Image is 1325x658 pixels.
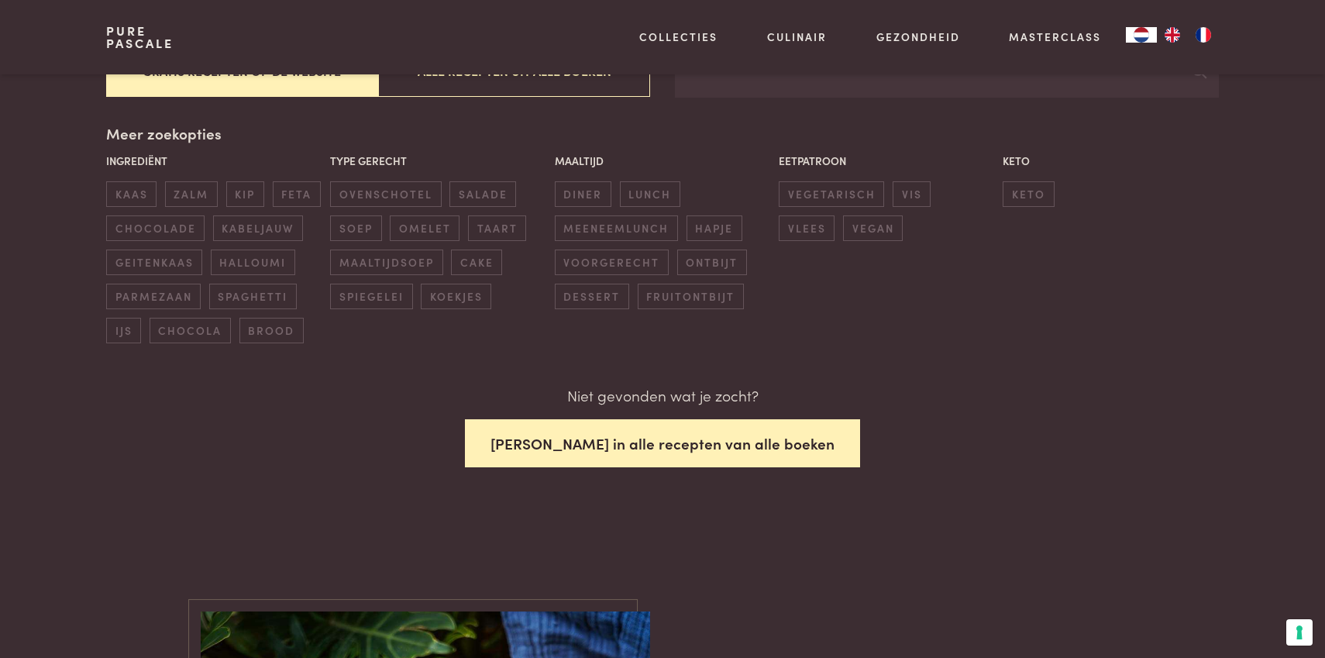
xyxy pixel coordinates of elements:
[330,181,441,207] span: ovenschotel
[1157,27,1188,43] a: EN
[1126,27,1219,43] aside: Language selected: Nederlands
[106,25,174,50] a: PurePascale
[1157,27,1219,43] ul: Language list
[893,181,931,207] span: vis
[876,29,960,45] a: Gezondheid
[638,284,744,309] span: fruitontbijt
[106,284,201,309] span: parmezaan
[779,215,835,241] span: vlees
[1003,153,1219,169] p: Keto
[211,250,295,275] span: halloumi
[567,384,759,407] p: Niet gevonden wat je zocht?
[330,284,412,309] span: spiegelei
[767,29,827,45] a: Culinair
[106,181,157,207] span: kaas
[555,153,771,169] p: Maaltijd
[449,181,516,207] span: salade
[555,215,678,241] span: meeneemlunch
[106,215,205,241] span: chocolade
[555,181,611,207] span: diner
[390,215,459,241] span: omelet
[239,318,304,343] span: brood
[687,215,742,241] span: hapje
[555,250,669,275] span: voorgerecht
[106,153,322,169] p: Ingrediënt
[106,250,202,275] span: geitenkaas
[150,318,231,343] span: chocola
[330,153,546,169] p: Type gerecht
[465,419,860,468] button: [PERSON_NAME] in alle recepten van alle boeken
[106,318,141,343] span: ijs
[421,284,491,309] span: koekjes
[1188,27,1219,43] a: FR
[165,181,218,207] span: zalm
[1126,27,1157,43] div: Language
[226,181,264,207] span: kip
[620,181,680,207] span: lunch
[1286,619,1313,646] button: Uw voorkeuren voor toestemming voor trackingtechnologieën
[677,250,747,275] span: ontbijt
[209,284,297,309] span: spaghetti
[330,250,442,275] span: maaltijdsoep
[843,215,903,241] span: vegan
[273,181,321,207] span: feta
[451,250,502,275] span: cake
[1009,29,1101,45] a: Masterclass
[779,153,995,169] p: Eetpatroon
[779,181,884,207] span: vegetarisch
[1003,181,1054,207] span: keto
[213,215,303,241] span: kabeljauw
[639,29,718,45] a: Collecties
[468,215,526,241] span: taart
[1126,27,1157,43] a: NL
[330,215,381,241] span: soep
[555,284,629,309] span: dessert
